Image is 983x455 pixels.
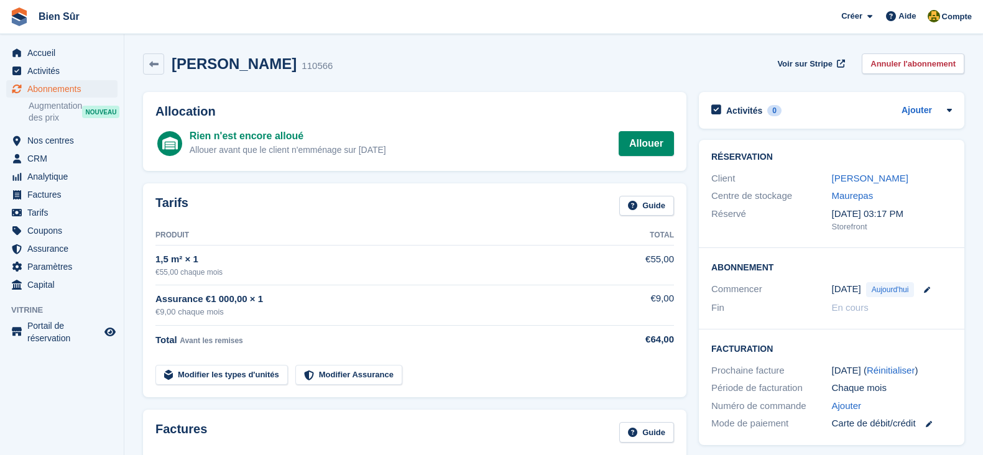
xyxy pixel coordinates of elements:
span: Accueil [27,44,102,62]
a: Bien Sûr [34,6,85,27]
a: Annuler l'abonnement [862,53,964,74]
h2: Réservation [711,152,952,162]
span: Paramètres [27,258,102,275]
div: Numéro de commande [711,399,832,413]
a: menu [6,276,118,293]
td: €55,00 [621,246,674,285]
span: Compte [942,11,972,23]
div: Fin [711,301,832,315]
img: stora-icon-8386f47178a22dfd0bd8f6a31ec36ba5ce8667c1dd55bd0f319d3a0aa187defe.svg [10,7,29,26]
div: Période de facturation [711,381,832,395]
div: Client [711,172,832,186]
div: Assurance €1 000,00 × 1 [155,292,621,306]
a: Modifier Assurance [295,365,402,385]
h2: Facturation [711,342,952,354]
a: Boutique d'aperçu [103,324,118,339]
div: Mode de paiement [711,416,832,431]
span: Assurance [27,240,102,257]
a: menu [6,150,118,167]
h2: [PERSON_NAME] [172,55,297,72]
a: Allouer [619,131,674,156]
div: NOUVEAU [82,106,119,118]
time: 2025-09-25 23:00:00 UTC [832,282,861,296]
img: Fatima Kelaaoui [928,10,940,22]
h2: Activités [726,105,762,116]
h2: Tarifs [155,196,188,216]
a: menu [6,132,118,149]
span: CRM [27,150,102,167]
th: Produit [155,226,621,246]
a: Ajouter [832,399,862,413]
div: €55,00 chaque mois [155,267,621,278]
th: Total [621,226,674,246]
span: Capital [27,276,102,293]
div: Centre de stockage [711,189,832,203]
a: menu [6,80,118,98]
a: menu [6,186,118,203]
span: En cours [832,302,869,313]
div: €64,00 [621,333,674,347]
div: Prochaine facture [711,364,832,378]
span: Factures [27,186,102,203]
span: Vitrine [11,304,124,316]
a: menu [6,44,118,62]
div: 110566 [302,59,333,73]
div: Carte de débit/crédit [832,416,953,431]
div: 1,5 m² × 1 [155,252,621,267]
a: menu [6,222,118,239]
div: [DATE] ( ) [832,364,953,378]
a: Voir sur Stripe [772,53,847,74]
a: menu [6,62,118,80]
a: menu [6,319,118,344]
a: Maurepas [832,190,874,201]
span: Abonnements [27,80,102,98]
span: Coupons [27,222,102,239]
a: Guide [619,196,674,216]
div: Réservé [711,207,832,233]
span: Voir sur Stripe [777,58,833,70]
a: Modifier les types d'unités [155,365,288,385]
a: menu [6,258,118,275]
div: Storefront [832,221,953,233]
span: Avant les remises [180,336,243,345]
a: Réinitialiser [867,365,915,375]
a: menu [6,168,118,185]
div: Commencer [711,282,832,297]
span: Nos centres [27,132,102,149]
span: Aide [898,10,916,22]
div: [DATE] 03:17 PM [832,207,953,221]
a: Augmentation des prix NOUVEAU [29,99,118,124]
div: Chaque mois [832,381,953,395]
div: Rien n'est encore alloué [190,129,386,144]
span: Augmentation des prix [29,100,82,124]
span: Total [155,334,177,345]
span: Analytique [27,168,102,185]
span: Aujourd'hui [866,282,915,297]
a: [PERSON_NAME] [832,173,908,183]
h2: Factures [155,422,207,443]
div: Allouer avant que le client n'emménage sur [DATE] [190,144,386,157]
a: Ajouter [902,104,932,118]
span: Portail de réservation [27,319,102,344]
td: €9,00 [621,285,674,325]
span: Tarifs [27,204,102,221]
h2: Abonnement [711,260,952,273]
a: Guide [619,422,674,443]
div: €9,00 chaque mois [155,306,621,318]
a: menu [6,204,118,221]
h2: Allocation [155,104,674,119]
a: menu [6,240,118,257]
span: Activités [27,62,102,80]
div: 0 [767,105,782,116]
span: Créer [841,10,862,22]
